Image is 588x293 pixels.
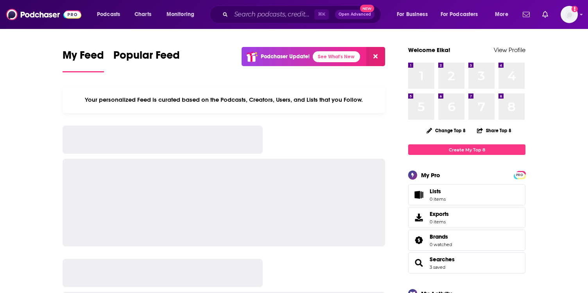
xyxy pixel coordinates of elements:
span: Exports [430,210,449,218]
button: open menu [391,8,437,21]
a: 0 watched [430,242,452,247]
button: open menu [161,8,204,21]
svg: Add a profile image [572,6,578,12]
span: For Business [397,9,428,20]
button: Change Top 8 [422,126,470,135]
a: Show notifications dropdown [539,8,551,21]
button: open menu [91,8,130,21]
a: Charts [129,8,156,21]
span: Logged in as E_Looks [561,6,578,23]
a: Popular Feed [113,49,180,72]
a: Lists [408,184,525,205]
div: My Pro [421,171,440,179]
a: View Profile [494,46,525,54]
span: More [495,9,508,20]
span: PRO [515,172,524,178]
a: Create My Top 8 [408,144,525,155]
span: For Podcasters [441,9,478,20]
a: My Feed [63,49,104,72]
span: 0 items [430,196,446,202]
span: ⌘ K [314,9,329,20]
span: Brands [408,230,525,251]
a: Show notifications dropdown [520,8,533,21]
button: Show profile menu [561,6,578,23]
span: Lists [430,188,441,195]
span: New [360,5,374,12]
input: Search podcasts, credits, & more... [231,8,314,21]
a: Exports [408,207,525,228]
p: Podchaser Update! [261,53,310,60]
span: 0 items [430,219,449,225]
button: open menu [436,8,489,21]
a: Searches [411,257,427,268]
span: Exports [411,212,427,223]
button: Open AdvancedNew [335,10,375,19]
a: PRO [515,172,524,178]
span: Monitoring [167,9,194,20]
span: Popular Feed [113,49,180,67]
a: Welcome Elka! [408,46,450,54]
span: Charts [134,9,151,20]
span: Lists [430,188,446,195]
span: Podcasts [97,9,120,20]
span: Lists [411,189,427,200]
img: User Profile [561,6,578,23]
a: 3 saved [430,264,445,270]
span: My Feed [63,49,104,67]
a: Brands [411,235,427,246]
span: Brands [430,233,448,240]
button: Share Top 8 [477,123,512,138]
a: See What's New [313,51,360,62]
a: Brands [430,233,452,240]
span: Open Advanced [339,13,371,16]
div: Your personalized Feed is curated based on the Podcasts, Creators, Users, and Lists that you Follow. [63,86,385,113]
img: Podchaser - Follow, Share and Rate Podcasts [6,7,81,22]
div: Search podcasts, credits, & more... [217,5,389,23]
button: open menu [489,8,518,21]
span: Searches [408,252,525,273]
a: Searches [430,256,455,263]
